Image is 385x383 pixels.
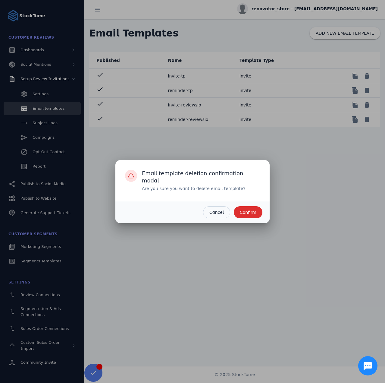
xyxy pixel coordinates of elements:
[142,185,246,192] div: Are you sure you want to delete email template?
[209,210,224,214] span: Cancel
[142,170,250,184] div: Email template deletion confirmation modal
[240,210,256,214] span: Confirm
[234,206,262,218] button: Confirm
[203,206,230,218] button: Cancel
